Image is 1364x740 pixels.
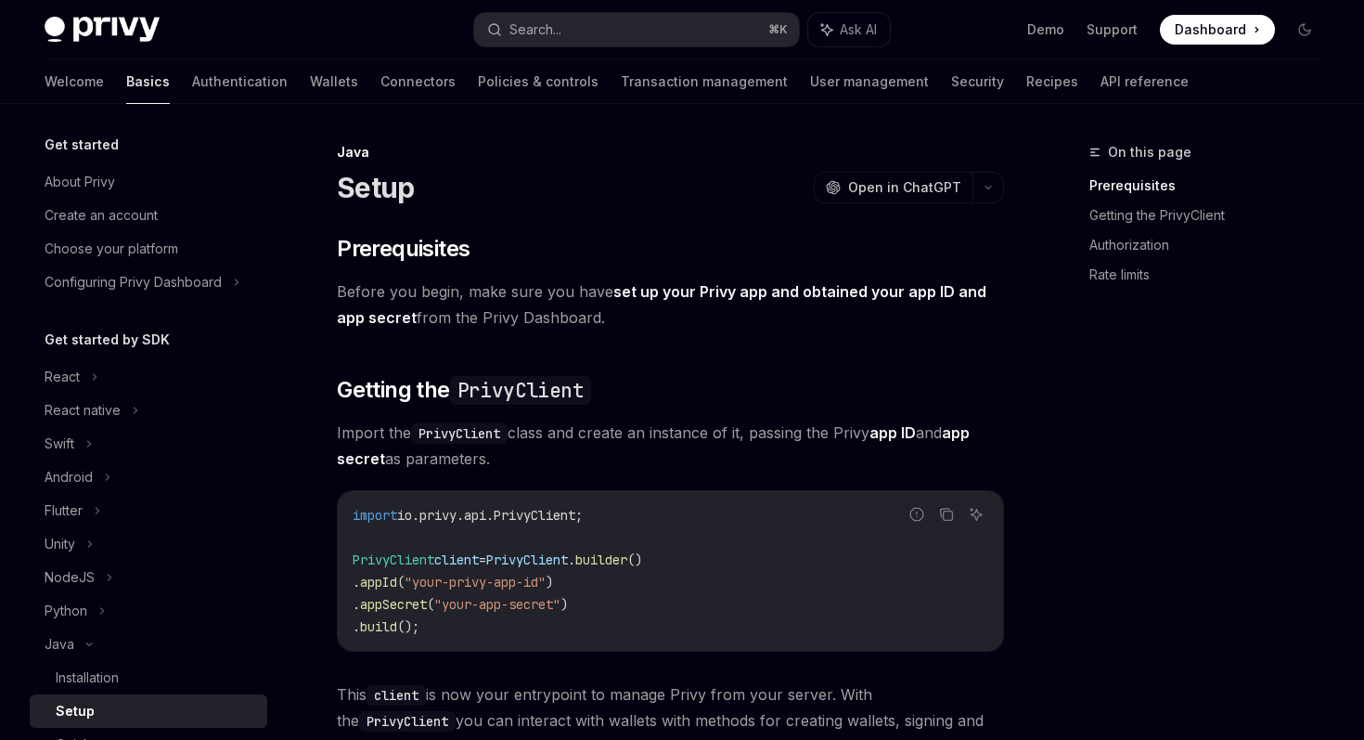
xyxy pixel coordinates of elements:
a: Authorization [1089,230,1334,260]
a: Choose your platform [30,232,267,266]
a: Wallets [310,59,358,104]
a: User management [810,59,929,104]
div: Java [337,143,1004,162]
code: PrivyClient [359,711,456,732]
button: Open in ChatGPT [814,172,972,203]
a: Recipes [1026,59,1078,104]
span: build [360,618,397,635]
span: Dashboard [1175,20,1246,39]
span: . [353,574,360,591]
div: About Privy [45,171,115,193]
a: Basics [126,59,170,104]
div: Installation [56,667,119,689]
a: Demo [1027,20,1064,39]
a: Dashboard [1160,15,1275,45]
span: ( [397,574,405,591]
h1: Setup [337,171,414,204]
span: () [627,552,642,568]
span: client [434,552,479,568]
span: . [353,596,360,613]
span: ⌘ K [768,22,788,37]
code: PrivyClient [411,423,508,444]
button: Report incorrect code [905,502,929,526]
span: = [479,552,486,568]
div: React [45,366,80,388]
div: NodeJS [45,566,95,589]
span: Open in ChatGPT [848,178,961,197]
span: appId [360,574,397,591]
span: builder [575,552,627,568]
span: On this page [1108,141,1191,163]
a: Authentication [192,59,288,104]
span: Ask AI [840,20,877,39]
a: Support [1087,20,1138,39]
h5: Get started [45,134,119,156]
a: Setup [30,695,267,728]
span: PrivyClient [486,552,568,568]
button: Ask AI [808,13,890,46]
a: Rate limits [1089,260,1334,290]
a: About Privy [30,165,267,199]
span: PrivyClient [353,552,434,568]
div: Java [45,633,74,656]
button: Ask AI [964,502,988,526]
span: appSecret [360,596,427,613]
span: ( [427,596,434,613]
div: Python [45,600,87,622]
div: Swift [45,433,74,455]
span: ) [546,574,553,591]
a: Welcome [45,59,104,104]
span: . [353,618,360,635]
a: Getting the PrivyClient [1089,201,1334,230]
a: Prerequisites [1089,171,1334,201]
div: Choose your platform [45,238,178,260]
div: React native [45,399,121,422]
button: Copy the contents from the code block [934,502,959,526]
button: Search...⌘K [474,13,798,46]
a: Security [951,59,1004,104]
a: Connectors [380,59,456,104]
a: Policies & controls [478,59,598,104]
span: Prerequisites [337,234,470,264]
h5: Get started by SDK [45,329,170,351]
span: (); [397,618,419,635]
div: Unity [45,533,75,555]
code: PrivyClient [450,376,591,405]
span: "your-privy-app-id" [405,574,546,591]
span: . [568,552,575,568]
div: Flutter [45,500,83,522]
a: set up your Privy app and obtained your app ID and app secret [337,282,986,328]
code: client [367,685,426,706]
span: import [353,507,397,524]
div: Create an account [45,204,158,227]
span: Getting the [337,375,591,405]
button: Toggle dark mode [1290,15,1319,45]
span: ) [560,596,568,613]
a: Create an account [30,199,267,232]
div: Setup [56,700,95,722]
div: Android [45,466,93,488]
strong: app ID [869,423,916,442]
a: API reference [1100,59,1189,104]
span: "your-app-secret" [434,596,560,613]
span: io.privy.api.PrivyClient; [397,507,583,524]
a: Transaction management [621,59,788,104]
div: Search... [509,19,561,41]
span: Before you begin, make sure you have from the Privy Dashboard. [337,279,1004,331]
div: Configuring Privy Dashboard [45,271,222,293]
span: Import the class and create an instance of it, passing the Privy and as parameters. [337,420,1004,472]
a: Installation [30,661,267,695]
img: dark logo [45,17,160,43]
